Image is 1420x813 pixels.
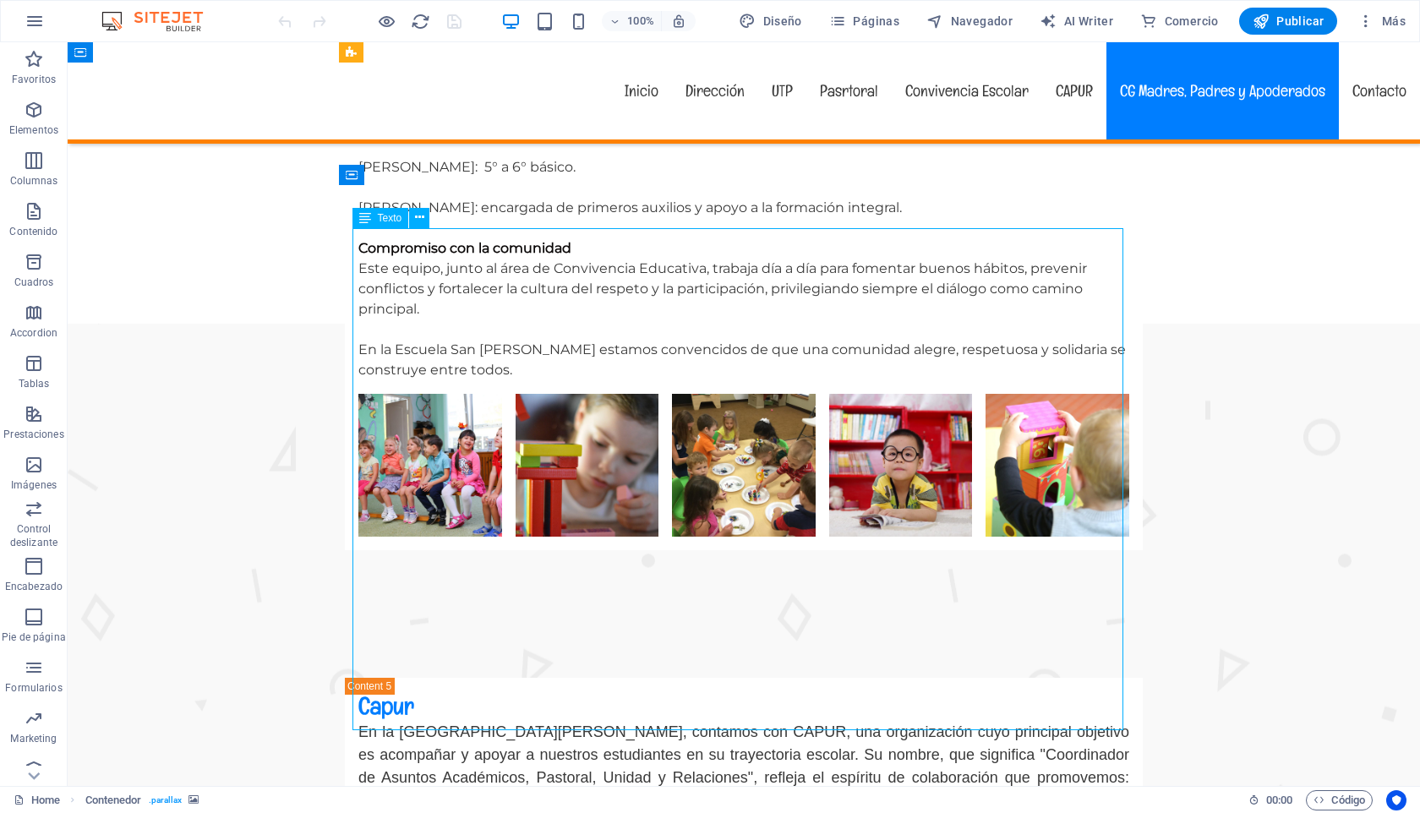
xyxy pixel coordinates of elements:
[1040,13,1113,30] span: AI Writer
[1033,8,1120,35] button: AI Writer
[829,13,899,30] span: Páginas
[188,795,199,805] i: Este elemento contiene un fondo
[411,12,430,31] i: Volver a cargar página
[11,478,57,492] p: Imágenes
[1306,790,1373,810] button: Código
[5,580,63,593] p: Encabezado
[739,13,802,30] span: Diseño
[3,428,63,441] p: Prestaciones
[10,732,57,745] p: Marketing
[1140,13,1219,30] span: Comercio
[149,790,183,810] span: . parallax
[1248,790,1293,810] h6: Tiempo de la sesión
[1239,8,1338,35] button: Publicar
[376,11,396,31] button: Haz clic para salir del modo de previsualización y seguir editando
[671,14,686,29] i: Al redimensionar, ajustar el nivel de zoom automáticamente para ajustarse al dispositivo elegido.
[822,8,906,35] button: Páginas
[10,174,58,188] p: Columnas
[732,8,809,35] button: Diseño
[85,790,142,810] span: Haz clic para seleccionar y doble clic para editar
[732,8,809,35] div: Diseño (Ctrl+Alt+Y)
[12,73,56,86] p: Favoritos
[2,630,65,644] p: Pie de página
[19,377,50,390] p: Tablas
[627,11,654,31] h6: 100%
[9,123,58,137] p: Elementos
[1357,13,1406,30] span: Más
[1278,794,1281,806] span: :
[920,8,1019,35] button: Navegador
[1386,790,1406,810] button: Usercentrics
[9,225,57,238] p: Contenido
[14,276,54,289] p: Cuadros
[1133,8,1226,35] button: Comercio
[1313,790,1365,810] span: Código
[602,11,662,31] button: 100%
[410,11,430,31] button: reload
[926,13,1013,30] span: Navegador
[1253,13,1324,30] span: Publicar
[85,790,199,810] nav: breadcrumb
[378,213,402,223] span: Texto
[10,326,57,340] p: Accordion
[5,681,62,695] p: Formularios
[1351,8,1412,35] button: Más
[97,11,224,31] img: Editor Logo
[14,790,60,810] a: Haz clic para cancelar la selección y doble clic para abrir páginas
[1266,790,1292,810] span: 00 00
